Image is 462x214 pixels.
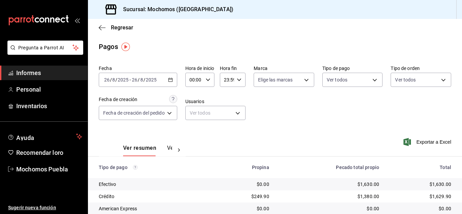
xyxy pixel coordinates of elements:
[336,165,379,170] font: Pecado total propio
[220,66,237,71] font: Hora fin
[140,77,143,82] input: --
[99,182,116,187] font: Efectivo
[430,182,451,187] font: $1,630.00
[112,77,115,82] input: --
[254,66,268,71] font: Marca
[190,110,210,116] font: Ver todos
[7,41,83,55] button: Pregunta a Parrot AI
[121,43,130,51] img: Marcador de información sobre herramientas
[395,77,416,82] font: Ver todos
[5,49,83,56] a: Pregunta a Parrot AI
[257,182,269,187] font: $0.00
[16,102,47,110] font: Inventarios
[103,110,165,116] font: Fecha de creación del pedido
[133,165,138,170] svg: Los pagos realizados con Pay y otras terminales son montos brutos.
[117,77,129,82] input: ----
[143,77,145,82] font: /
[123,6,233,13] font: Sucursal: Mochomos ([GEOGRAPHIC_DATA])
[16,69,41,76] font: Informes
[138,77,140,82] font: /
[185,99,204,104] font: Usuarios
[167,145,192,151] font: Ver pagos
[416,139,451,145] font: Exportar a Excel
[18,45,64,50] font: Pregunta a Parrot AI
[367,206,379,211] font: $0.00
[185,66,214,71] font: Hora de inicio
[99,97,137,102] font: Fecha de creación
[251,194,269,199] font: $249.90
[322,66,350,71] font: Tipo de pago
[123,145,156,151] font: Ver resumen
[110,77,112,82] font: /
[130,77,131,82] font: -
[8,205,56,210] font: Sugerir nueva función
[16,166,68,173] font: Mochomos Puebla
[440,165,451,170] font: Total
[391,66,420,71] font: Tipo de orden
[252,165,269,170] font: Propina
[111,24,133,31] font: Regresar
[104,77,110,82] input: --
[74,18,80,23] button: abrir_cajón_menú
[357,194,379,199] font: $1,380.00
[430,194,451,199] font: $1,629.90
[16,86,41,93] font: Personal
[357,182,379,187] font: $1,630.00
[99,206,137,211] font: American Express
[132,77,138,82] input: --
[257,206,269,211] font: $0.00
[123,144,172,156] div: pestañas de navegación
[327,77,347,82] font: Ver todos
[16,149,63,156] font: Recomendar loro
[439,206,451,211] font: $0.00
[99,24,133,31] button: Regresar
[99,66,112,71] font: Fecha
[99,43,118,51] font: Pagos
[16,134,34,141] font: Ayuda
[99,194,114,199] font: Crédito
[258,77,293,82] font: Elige las marcas
[145,77,157,82] input: ----
[99,165,128,170] font: Tipo de pago
[115,77,117,82] font: /
[405,138,451,146] button: Exportar a Excel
